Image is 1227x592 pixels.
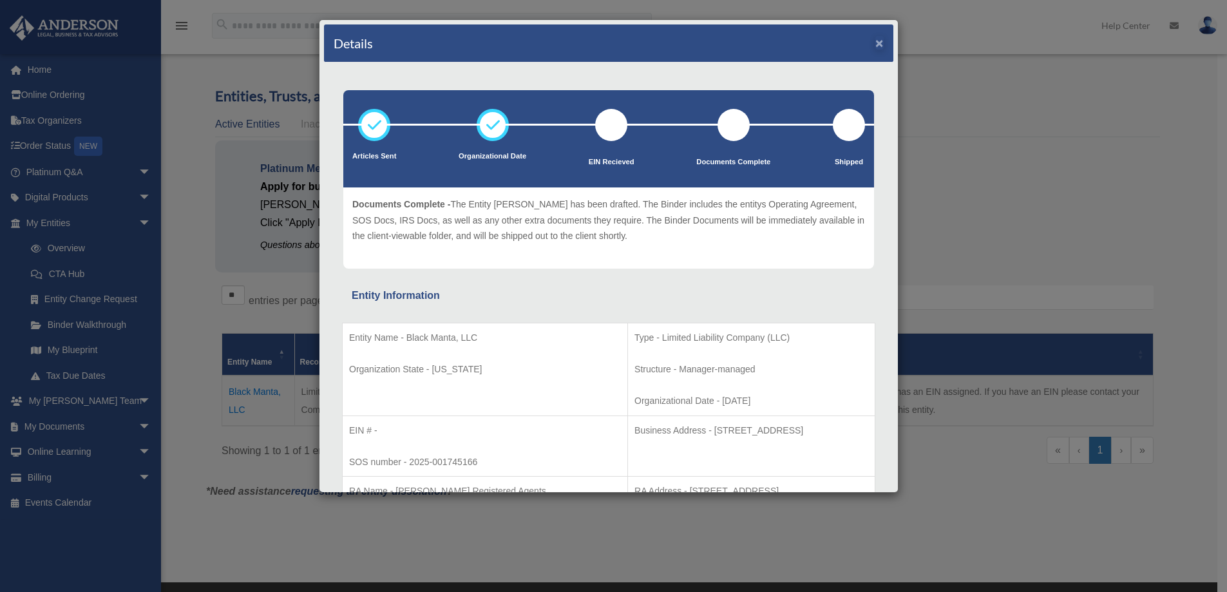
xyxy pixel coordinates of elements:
[459,150,526,163] p: Organizational Date
[634,393,868,409] p: Organizational Date - [DATE]
[352,199,450,209] span: Documents Complete -
[634,330,868,346] p: Type - Limited Liability Company (LLC)
[634,361,868,377] p: Structure - Manager-managed
[352,287,866,305] div: Entity Information
[634,483,868,499] p: RA Address - [STREET_ADDRESS]
[349,454,621,470] p: SOS number - 2025-001745166
[349,361,621,377] p: Organization State - [US_STATE]
[334,34,373,52] h4: Details
[349,483,621,499] p: RA Name - [PERSON_NAME] Registered Agents
[349,330,621,346] p: Entity Name - Black Manta, LLC
[833,156,865,169] p: Shipped
[696,156,770,169] p: Documents Complete
[589,156,634,169] p: EIN Recieved
[349,423,621,439] p: EIN # -
[875,36,884,50] button: ×
[352,196,865,244] p: The Entity [PERSON_NAME] has been drafted. The Binder includes the entitys Operating Agreement, S...
[352,150,396,163] p: Articles Sent
[634,423,868,439] p: Business Address - [STREET_ADDRESS]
